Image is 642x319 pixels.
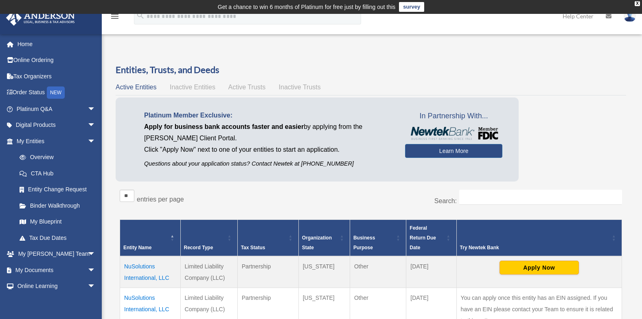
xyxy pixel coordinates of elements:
[350,220,406,257] th: Business Purpose: Activate to sort
[237,256,298,288] td: Partnership
[116,84,156,91] span: Active Entities
[88,262,104,279] span: arrow_drop_down
[144,159,393,169] p: Questions about your application status? Contact Newtek at [PHONE_NUMBER]
[170,84,215,91] span: Inactive Entities
[500,261,579,275] button: Apply Now
[353,235,375,250] span: Business Purpose
[144,110,393,121] p: Platinum Member Exclusive:
[144,121,393,144] p: by applying from the [PERSON_NAME] Client Portal.
[6,101,108,117] a: Platinum Q&Aarrow_drop_down
[6,68,108,84] a: Tax Organizers
[409,127,498,140] img: NewtekBankLogoSM.png
[406,256,456,288] td: [DATE]
[399,2,424,12] a: survey
[47,86,65,99] div: NEW
[88,101,104,117] span: arrow_drop_down
[120,256,181,288] td: NuSolutions International, LLC
[218,2,396,12] div: Get a chance to win 6 months of Platinum for free just by filling out this
[6,117,108,133] a: Digital Productsarrow_drop_down
[180,256,237,288] td: Limited Liability Company (LLC)
[6,84,108,101] a: Order StatusNEW
[241,245,265,250] span: Tax Status
[228,84,266,91] span: Active Trusts
[6,278,108,295] a: Online Learningarrow_drop_down
[11,182,104,198] a: Entity Change Request
[410,225,436,250] span: Federal Return Due Date
[88,246,104,263] span: arrow_drop_down
[350,256,406,288] td: Other
[405,144,502,158] a: Learn More
[11,149,100,166] a: Overview
[88,133,104,150] span: arrow_drop_down
[11,197,104,214] a: Binder Walkthrough
[6,133,104,149] a: My Entitiesarrow_drop_down
[11,230,104,246] a: Tax Due Dates
[120,220,181,257] th: Entity Name: Activate to invert sorting
[624,10,636,22] img: User Pic
[88,117,104,134] span: arrow_drop_down
[88,278,104,295] span: arrow_drop_down
[298,256,350,288] td: [US_STATE]
[123,245,151,250] span: Entity Name
[6,36,108,52] a: Home
[180,220,237,257] th: Record Type: Activate to sort
[110,14,120,21] a: menu
[635,1,640,6] div: close
[405,110,502,123] span: In Partnership With...
[116,64,626,76] h3: Entities, Trusts, and Deeds
[434,197,457,204] label: Search:
[137,196,184,203] label: entries per page
[110,11,120,21] i: menu
[11,214,104,230] a: My Blueprint
[237,220,298,257] th: Tax Status: Activate to sort
[302,235,332,250] span: Organization State
[279,84,321,91] span: Inactive Trusts
[144,144,393,155] p: Click "Apply Now" next to one of your entities to start an application.
[4,10,77,26] img: Anderson Advisors Platinum Portal
[144,123,304,130] span: Apply for business bank accounts faster and easier
[184,245,213,250] span: Record Type
[136,11,145,20] i: search
[6,262,108,278] a: My Documentsarrow_drop_down
[298,220,350,257] th: Organization State: Activate to sort
[6,52,108,69] a: Online Ordering
[460,243,609,253] div: Try Newtek Bank
[456,220,622,257] th: Try Newtek Bank : Activate to sort
[6,246,108,262] a: My [PERSON_NAME] Teamarrow_drop_down
[11,165,104,182] a: CTA Hub
[406,220,456,257] th: Federal Return Due Date: Activate to sort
